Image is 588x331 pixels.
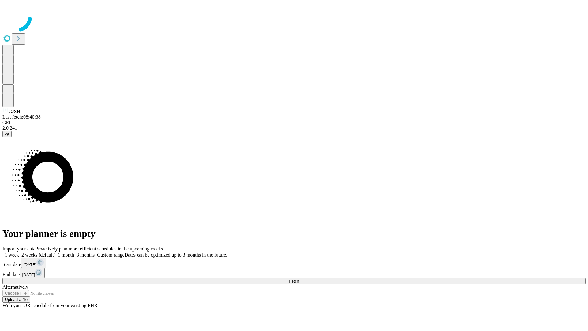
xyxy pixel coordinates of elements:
[2,114,41,120] span: Last fetch: 08:40:38
[36,246,164,251] span: Proactively plan more efficient schedules in the upcoming weeks.
[77,252,95,257] span: 3 months
[289,279,299,283] span: Fetch
[2,131,12,137] button: @
[2,303,97,308] span: With your OR schedule from your existing EHR
[97,252,124,257] span: Custom range
[22,272,35,277] span: [DATE]
[2,246,36,251] span: Import your data
[2,268,586,278] div: End date
[5,132,9,136] span: @
[2,278,586,284] button: Fetch
[2,284,28,290] span: Alternatively
[21,258,46,268] button: [DATE]
[125,252,227,257] span: Dates can be optimized up to 3 months in the future.
[24,262,36,267] span: [DATE]
[9,109,20,114] span: GJSH
[58,252,74,257] span: 1 month
[2,125,586,131] div: 2.0.241
[20,268,45,278] button: [DATE]
[2,296,30,303] button: Upload a file
[2,120,586,125] div: GEI
[2,228,586,239] h1: Your planner is empty
[21,252,55,257] span: 2 weeks (default)
[2,258,586,268] div: Start date
[5,252,19,257] span: 1 week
